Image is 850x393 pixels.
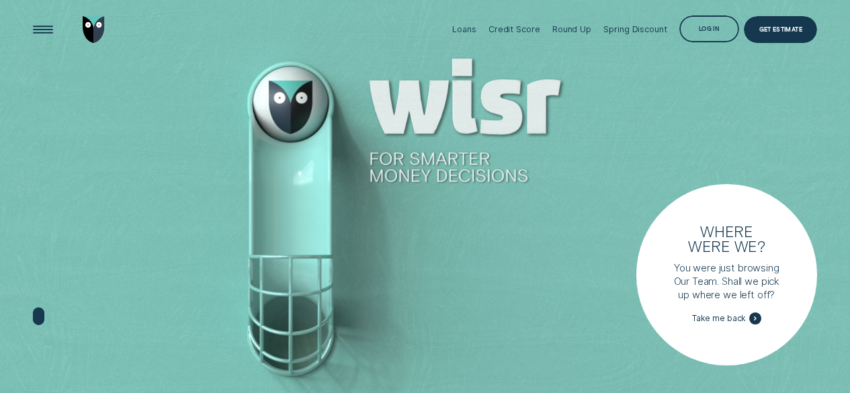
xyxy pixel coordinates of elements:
[744,16,817,43] a: Get Estimate
[552,24,591,34] div: Round Up
[667,261,786,302] p: You were just browsing Our Team. Shall we pick up where we left off?
[30,16,56,43] button: Open Menu
[692,314,747,324] span: Take me back
[83,16,105,43] img: Wisr
[488,24,540,34] div: Credit Score
[636,184,818,365] a: Where were we?You were just browsing Our Team. Shall we pick up where we left off?Take me back
[683,224,770,253] h3: Where were we?
[452,24,476,34] div: Loans
[679,15,739,42] button: Log in
[603,24,667,34] div: Spring Discount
